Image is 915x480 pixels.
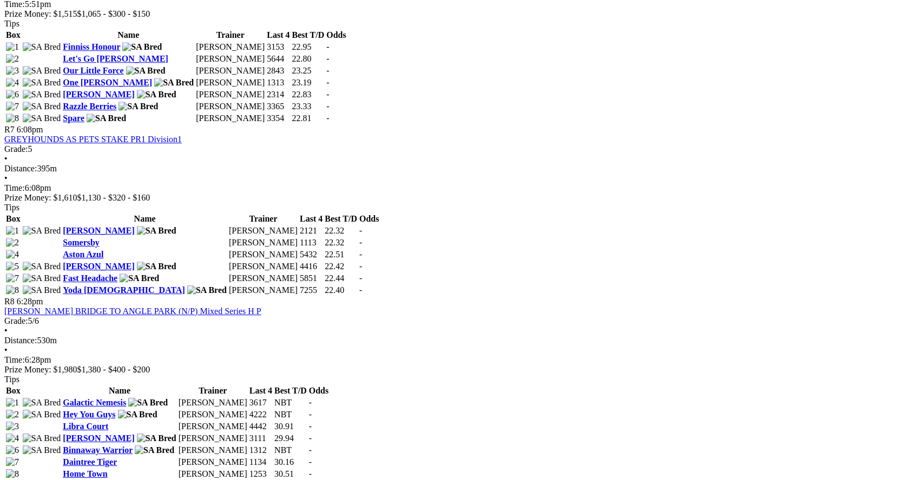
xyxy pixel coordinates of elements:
[6,434,19,443] img: 4
[178,385,248,396] th: Trainer
[23,42,61,52] img: SA Bred
[4,203,19,212] span: Tips
[4,297,15,306] span: R8
[228,261,298,272] td: [PERSON_NAME]
[6,30,21,39] span: Box
[4,375,19,384] span: Tips
[118,410,157,419] img: SA Bred
[195,30,265,41] th: Trainer
[274,409,307,420] td: NBT
[292,113,325,124] td: 22.81
[77,9,150,18] span: $1,065 - $300 - $150
[137,226,176,236] img: SA Bred
[122,42,162,52] img: SA Bred
[23,90,61,99] img: SA Bred
[266,65,290,76] td: 2843
[309,469,312,478] span: -
[228,285,298,296] td: [PERSON_NAME]
[154,78,194,88] img: SA Bred
[63,469,107,478] a: Home Town
[178,445,248,456] td: [PERSON_NAME]
[292,42,325,52] td: 22.95
[4,183,25,192] span: Time:
[4,306,261,316] a: [PERSON_NAME] BRIDGE TO ANGLE PARK (N/P) Mixed Series H P
[63,250,103,259] a: Aston Azul
[309,457,312,466] span: -
[359,274,362,283] span: -
[6,445,19,455] img: 6
[62,30,194,41] th: Name
[6,54,19,64] img: 2
[23,66,61,76] img: SA Bred
[4,193,911,203] div: Prize Money: $1,610
[326,42,329,51] span: -
[308,385,329,396] th: Odds
[23,114,61,123] img: SA Bred
[4,125,15,134] span: R7
[359,285,362,295] span: -
[309,445,312,455] span: -
[228,225,298,236] td: [PERSON_NAME]
[195,77,265,88] td: [PERSON_NAME]
[292,101,325,112] td: 23.33
[6,114,19,123] img: 8
[87,114,126,123] img: SA Bred
[324,237,358,248] td: 22.32
[4,336,37,345] span: Distance:
[324,225,358,236] td: 22.32
[324,285,358,296] td: 22.40
[6,102,19,111] img: 7
[326,54,329,63] span: -
[4,316,28,325] span: Grade:
[195,101,265,112] td: [PERSON_NAME]
[228,214,298,224] th: Trainer
[228,249,298,260] td: [PERSON_NAME]
[17,125,43,134] span: 6:08pm
[249,445,273,456] td: 1312
[63,262,134,271] a: [PERSON_NAME]
[292,54,325,64] td: 22.80
[249,457,273,468] td: 1134
[178,433,248,444] td: [PERSON_NAME]
[119,102,158,111] img: SA Bred
[6,285,19,295] img: 8
[63,238,100,247] a: Somersby
[4,345,8,355] span: •
[63,54,168,63] a: Let's Go [PERSON_NAME]
[324,249,358,260] td: 22.51
[63,66,123,75] a: Our Little Force
[4,135,182,144] a: GREYHOUNDS AS PETS STAKE PR1 Division1
[324,273,358,284] td: 22.44
[178,469,248,479] td: [PERSON_NAME]
[63,42,120,51] a: Finniss Honour
[228,237,298,248] td: [PERSON_NAME]
[299,225,323,236] td: 2121
[23,262,61,271] img: SA Bred
[4,316,911,326] div: 5/6
[137,90,176,99] img: SA Bred
[195,54,265,64] td: [PERSON_NAME]
[6,226,19,236] img: 1
[249,397,273,408] td: 3617
[359,250,362,259] span: -
[63,410,115,419] a: Hey You Guys
[137,262,176,271] img: SA Bred
[6,78,19,88] img: 4
[6,90,19,99] img: 6
[23,102,61,111] img: SA Bred
[63,226,134,235] a: [PERSON_NAME]
[266,113,290,124] td: 3354
[23,410,61,419] img: SA Bred
[309,410,312,419] span: -
[4,164,37,173] span: Distance:
[326,114,329,123] span: -
[63,78,152,87] a: One [PERSON_NAME]
[4,174,8,183] span: •
[359,226,362,235] span: -
[4,19,19,28] span: Tips
[299,261,323,272] td: 4416
[6,457,19,467] img: 7
[299,237,323,248] td: 1113
[274,445,307,456] td: NBT
[178,421,248,432] td: [PERSON_NAME]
